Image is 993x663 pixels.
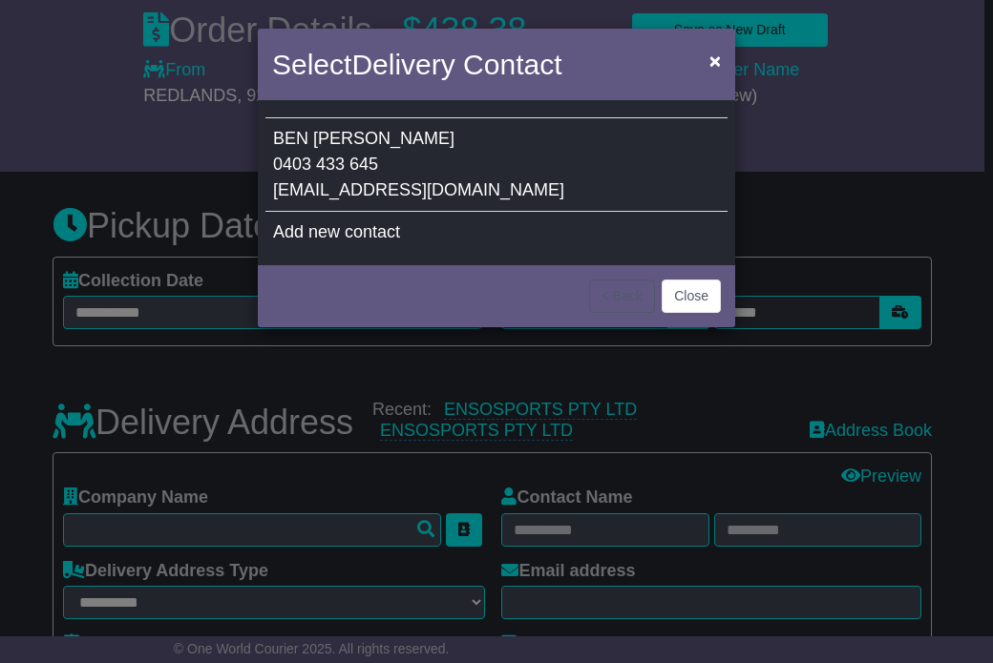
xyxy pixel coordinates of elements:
[351,49,454,80] span: Delivery
[273,129,308,148] span: BEN
[272,43,561,86] h4: Select
[273,155,378,174] span: 0403 433 645
[313,129,454,148] span: [PERSON_NAME]
[700,41,730,80] button: Close
[273,222,400,241] span: Add new contact
[273,180,564,199] span: [EMAIL_ADDRESS][DOMAIN_NAME]
[709,50,721,72] span: ×
[463,49,561,80] span: Contact
[589,280,655,313] button: < Back
[662,280,721,313] button: Close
